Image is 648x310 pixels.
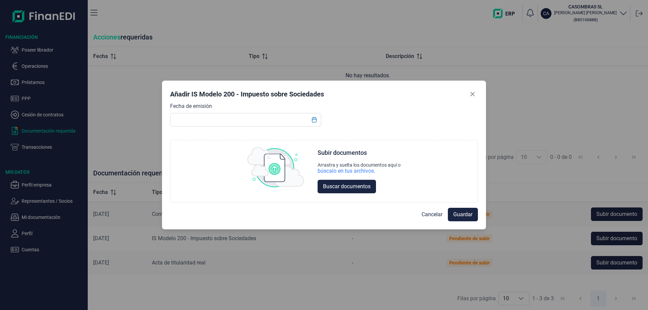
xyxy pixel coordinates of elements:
[247,147,304,188] img: upload img
[422,210,442,219] span: Cancelar
[318,168,401,174] div: búscalo en tus archivos.
[170,102,212,110] label: Fecha de emisión
[170,89,324,99] div: Añadir IS Modelo 200 - Impuesto sobre Sociedades
[416,208,448,221] button: Cancelar
[448,208,478,221] button: Guardar
[323,182,371,191] span: Buscar documentos
[308,114,321,126] button: Choose Date
[318,180,376,193] button: Buscar documentos
[318,162,401,168] div: Arrastra y suelta los documentos aquí o
[318,149,367,157] div: Subir documentos
[453,210,473,219] span: Guardar
[318,168,375,174] div: búscalo en tus archivos.
[467,89,478,100] button: Close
